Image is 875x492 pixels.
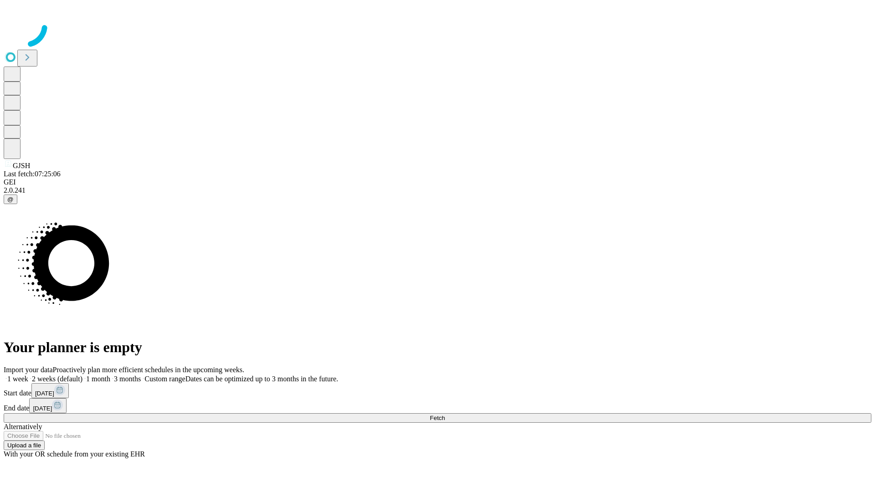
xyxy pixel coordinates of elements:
[4,339,871,356] h1: Your planner is empty
[4,398,871,413] div: End date
[31,383,69,398] button: [DATE]
[4,170,61,178] span: Last fetch: 07:25:06
[7,196,14,203] span: @
[4,441,45,450] button: Upload a file
[7,375,28,383] span: 1 week
[4,383,871,398] div: Start date
[35,390,54,397] span: [DATE]
[33,405,52,412] span: [DATE]
[144,375,185,383] span: Custom range
[114,375,141,383] span: 3 months
[13,162,30,169] span: GJSH
[4,413,871,423] button: Fetch
[4,178,871,186] div: GEI
[86,375,110,383] span: 1 month
[53,366,244,374] span: Proactively plan more efficient schedules in the upcoming weeks.
[4,450,145,458] span: With your OR schedule from your existing EHR
[430,415,445,421] span: Fetch
[29,398,67,413] button: [DATE]
[185,375,338,383] span: Dates can be optimized up to 3 months in the future.
[4,195,17,204] button: @
[4,366,53,374] span: Import your data
[32,375,82,383] span: 2 weeks (default)
[4,423,42,430] span: Alternatively
[4,186,871,195] div: 2.0.241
